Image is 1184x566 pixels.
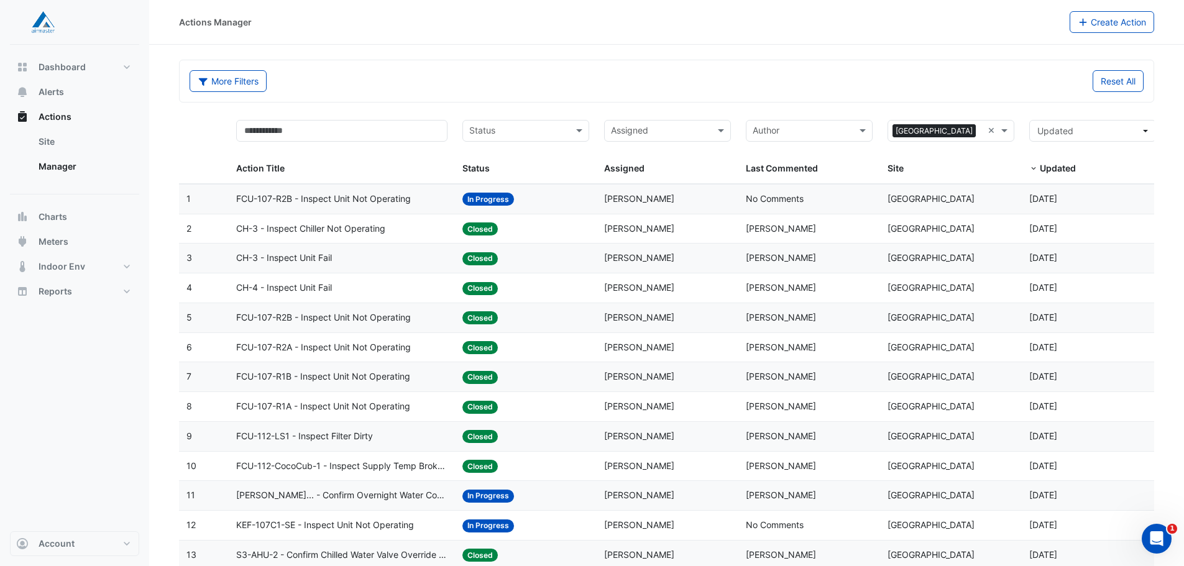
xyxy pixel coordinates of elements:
[16,260,29,273] app-icon: Indoor Env
[604,282,674,293] span: [PERSON_NAME]
[16,211,29,223] app-icon: Charts
[10,104,139,129] button: Actions
[236,340,411,355] span: FCU-107-R2A - Inspect Unit Not Operating
[888,549,975,560] span: [GEOGRAPHIC_DATA]
[462,401,498,414] span: Closed
[462,311,498,324] span: Closed
[190,70,267,92] button: More Filters
[888,312,975,322] span: [GEOGRAPHIC_DATA]
[746,223,816,234] span: [PERSON_NAME]
[462,460,498,473] span: Closed
[888,431,975,441] span: [GEOGRAPHIC_DATA]
[604,371,674,381] span: [PERSON_NAME]
[746,252,816,263] span: [PERSON_NAME]
[186,431,192,441] span: 9
[39,86,64,98] span: Alerts
[604,431,674,441] span: [PERSON_NAME]
[1029,460,1057,471] span: 2025-09-23T15:49:10.943
[10,279,139,304] button: Reports
[16,111,29,123] app-icon: Actions
[888,282,975,293] span: [GEOGRAPHIC_DATA]
[604,223,674,234] span: [PERSON_NAME]
[10,531,139,556] button: Account
[39,260,85,273] span: Indoor Env
[10,254,139,279] button: Indoor Env
[236,311,411,325] span: FCU-107-R2B - Inspect Unit Not Operating
[888,163,904,173] span: Site
[236,163,285,173] span: Action Title
[888,342,975,352] span: [GEOGRAPHIC_DATA]
[236,459,448,473] span: FCU-112-CocoCub-1 - Inspect Supply Temp Broken Sensor
[746,193,804,204] span: No Comments
[1029,223,1057,234] span: 2025-09-30T10:13:57.830
[604,312,674,322] span: [PERSON_NAME]
[604,163,645,173] span: Assigned
[604,401,674,411] span: [PERSON_NAME]
[604,252,674,263] span: [PERSON_NAME]
[186,490,195,500] span: 11
[1029,549,1057,560] span: 2025-09-15T14:54:56.718
[186,252,192,263] span: 3
[604,193,674,204] span: [PERSON_NAME]
[888,193,975,204] span: [GEOGRAPHIC_DATA]
[236,488,448,503] span: [PERSON_NAME]... - Confirm Overnight Water Consumption
[1029,371,1057,381] span: 2025-09-30T10:12:19.414
[39,537,75,550] span: Account
[746,431,816,441] span: [PERSON_NAME]
[39,211,67,223] span: Charts
[888,519,975,530] span: [GEOGRAPHIC_DATA]
[746,490,816,500] span: [PERSON_NAME]
[1029,120,1156,142] button: Updated
[888,371,975,381] span: [GEOGRAPHIC_DATA]
[10,55,139,80] button: Dashboard
[186,282,192,293] span: 4
[1029,193,1057,204] span: 2025-10-02T11:01:04.489
[1029,282,1057,293] span: 2025-09-30T10:13:38.089
[16,235,29,248] app-icon: Meters
[1029,342,1057,352] span: 2025-09-30T10:12:28.992
[888,223,975,234] span: [GEOGRAPHIC_DATA]
[186,312,192,322] span: 5
[1029,312,1057,322] span: 2025-09-30T10:12:37.119
[186,223,191,234] span: 2
[462,430,498,443] span: Closed
[1029,431,1057,441] span: 2025-09-30T10:04:14.194
[10,80,139,104] button: Alerts
[186,519,196,530] span: 12
[462,549,498,562] span: Closed
[988,124,998,138] span: Clear
[10,229,139,254] button: Meters
[888,460,975,471] span: [GEOGRAPHIC_DATA]
[746,519,804,530] span: No Comments
[186,342,192,352] span: 6
[462,252,498,265] span: Closed
[16,61,29,73] app-icon: Dashboard
[236,251,332,265] span: CH-3 - Inspect Unit Fail
[462,519,514,532] span: In Progress
[236,222,385,236] span: CH-3 - Inspect Chiller Not Operating
[236,429,373,444] span: FCU-112-LS1 - Inspect Filter Dirty
[186,460,196,471] span: 10
[1093,70,1144,92] button: Reset All
[604,549,674,560] span: [PERSON_NAME]
[39,285,72,298] span: Reports
[236,399,410,414] span: FCU-107-R1A - Inspect Unit Not Operating
[1070,11,1155,33] button: Create Action
[746,401,816,411] span: [PERSON_NAME]
[236,548,448,562] span: S3-AHU-2 - Confirm Chilled Water Valve Override Closed
[29,154,139,179] a: Manager
[746,163,818,173] span: Last Commented
[236,281,332,295] span: CH-4 - Inspect Unit Fail
[186,549,196,560] span: 13
[746,342,816,352] span: [PERSON_NAME]
[462,222,498,235] span: Closed
[1029,490,1057,500] span: 2025-09-23T09:28:34.431
[186,371,191,381] span: 7
[604,342,674,352] span: [PERSON_NAME]
[29,129,139,154] a: Site
[746,312,816,322] span: [PERSON_NAME]
[179,16,252,29] div: Actions Manager
[604,490,674,500] span: [PERSON_NAME]
[1029,252,1057,263] span: 2025-09-30T10:13:44.635
[1167,524,1177,534] span: 1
